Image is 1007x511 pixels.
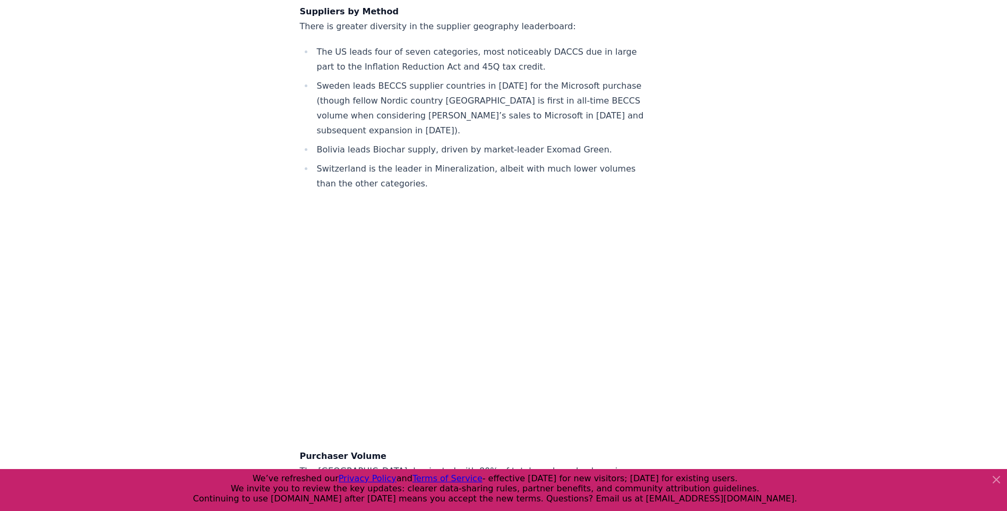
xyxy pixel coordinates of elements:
li: Switzerland is the leader in Mineralization, albeit with much lower volumes than the other catego... [314,161,651,191]
iframe: Table [300,202,651,438]
li: Bolivia leads Biochar supply, driven by market-leader Exomad Green. [314,142,651,157]
li: Sweden leads BECCS supplier countries in [DATE] for the Microsoft purchase (though fellow Nordic ... [314,79,651,138]
strong: Purchaser Volume [300,451,386,461]
p: There is greater diversity in the supplier geography leaderboard: [300,4,651,34]
li: The US leads four of seven categories, most noticeably DACCS due in large part to the Inflation R... [314,45,651,74]
strong: Suppliers by Method [300,6,399,16]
